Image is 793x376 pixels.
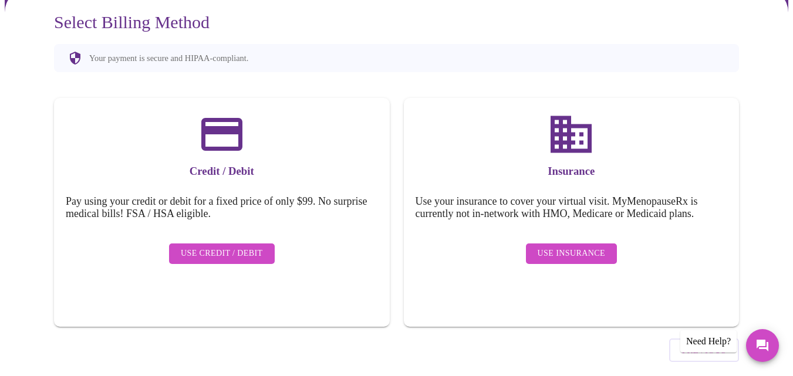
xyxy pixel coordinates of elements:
[66,165,378,178] h3: Credit / Debit
[746,329,779,362] button: Messages
[54,12,739,32] h3: Select Billing Method
[181,246,263,261] span: Use Credit / Debit
[89,53,248,63] p: Your payment is secure and HIPAA-compliant.
[669,338,739,362] button: Previous
[538,246,605,261] span: Use Insurance
[680,330,737,353] div: Need Help?
[416,165,728,178] h3: Insurance
[169,243,275,264] button: Use Credit / Debit
[526,243,617,264] button: Use Insurance
[416,195,728,220] h5: Use your insurance to cover your virtual visit. MyMenopauseRx is currently not in-network with HM...
[66,195,378,220] h5: Pay using your credit or debit for a fixed price of only $99. No surprise medical bills! FSA / HS...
